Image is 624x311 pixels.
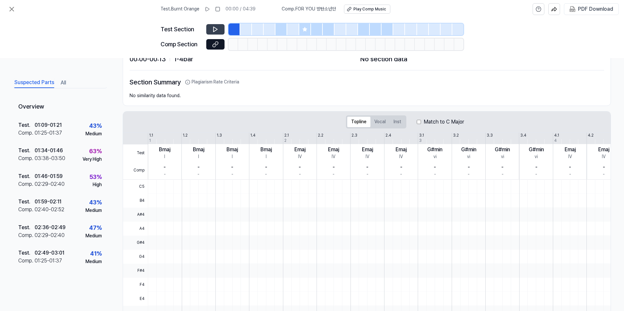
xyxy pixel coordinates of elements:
div: 1 [149,138,151,143]
h2: Section Summary [130,77,604,87]
span: 1 - 4 bar [174,54,193,64]
button: Topline [347,117,370,127]
div: IV [399,154,403,160]
svg: help [536,6,541,12]
div: - [502,171,504,178]
div: - [468,171,470,178]
span: G#4 [123,236,148,250]
button: help [533,3,544,15]
div: 03:38 - 03:50 [35,155,65,162]
div: 03:01 - 03:13 [35,274,63,282]
div: - [434,163,436,171]
div: I [232,154,233,160]
div: - [434,171,436,178]
div: - [299,171,301,178]
button: Vocal [370,117,390,127]
span: Comp . FOR YOU 방탄소년단 [282,6,336,12]
div: Comp Section [161,40,202,49]
div: - [231,163,233,171]
div: 43 % [89,121,102,131]
span: F#4 [123,264,148,278]
div: Emaj [294,146,305,154]
div: Overview [13,97,107,117]
div: - [197,171,199,178]
div: vi [433,154,437,160]
div: G#min [461,146,476,154]
div: Test . [18,274,35,282]
button: PDF Download [568,4,615,15]
div: Bmaj [159,146,170,154]
div: 01:25 - 01:37 [35,129,62,137]
div: 3.2 [453,133,459,138]
div: 02:49 - 03:01 [35,249,64,257]
div: - [333,171,335,178]
div: Comp . [18,257,35,265]
div: 3 [419,138,422,143]
div: - [569,163,571,171]
div: - [333,163,335,171]
span: B4 [123,194,148,208]
div: 47 % [89,223,102,233]
div: - [535,171,537,178]
div: - [603,171,605,178]
div: 2.3 [351,133,357,138]
div: - [569,171,571,178]
div: Test . [18,198,35,206]
div: 02:36 - 02:49 [35,224,66,231]
div: 2.1 [284,133,289,138]
div: - [535,163,538,171]
div: - [468,163,470,171]
div: Test . [18,249,35,257]
div: I [198,154,199,160]
button: Play Comp Music [344,5,390,14]
div: Emaj [565,146,576,154]
div: Test . [18,224,35,231]
div: 2 [284,138,287,143]
div: 01:59 - 02:11 [35,198,61,206]
span: Comp [123,162,148,179]
div: Comp . [18,231,35,239]
div: Bmaj [226,146,238,154]
div: Medium [86,131,102,137]
div: - [400,171,402,178]
span: E4 [123,292,148,306]
div: Emaj [396,146,407,154]
div: Emaj [598,146,609,154]
div: IV [568,154,572,160]
div: - [265,171,267,178]
div: 1.2 [183,133,188,138]
div: - [400,163,402,171]
div: - [164,163,166,171]
span: Test . Burnt Orange [161,6,199,12]
div: 00:00 / 04:39 [226,6,256,12]
img: PDF Download [569,6,575,12]
div: I [266,154,267,160]
div: Play Comp Music [353,7,386,12]
div: 1.1 [149,133,153,138]
span: F4 [123,278,148,292]
div: IV [366,154,369,160]
div: 53 % [89,172,102,182]
div: 41 % [90,249,102,259]
div: 63 % [89,147,102,156]
div: - [164,171,166,178]
div: - [197,163,200,171]
div: 1.3 [217,133,222,138]
button: All [61,78,66,88]
div: IV [298,154,302,160]
span: A#4 [123,208,148,222]
div: Test . [18,121,35,129]
div: 43 % [89,198,102,207]
div: - [603,163,605,171]
div: 2.4 [385,133,391,138]
div: Medium [86,259,102,265]
div: No section data [360,54,591,64]
img: share [551,6,557,12]
div: 2.2 [318,133,323,138]
div: Comp . [18,129,35,137]
div: - [231,171,233,178]
div: Comp . [18,180,35,188]
div: 4.1 [554,133,559,138]
div: 1.4 [250,133,256,138]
